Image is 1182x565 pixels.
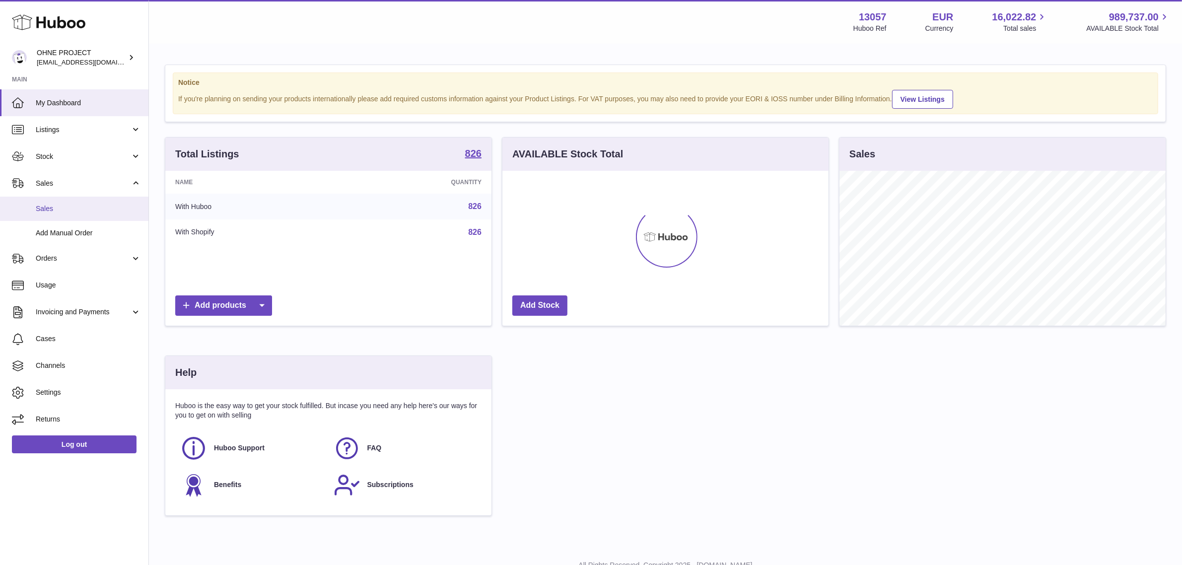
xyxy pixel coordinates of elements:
th: Name [165,171,341,194]
a: 989,737.00 AVAILABLE Stock Total [1086,10,1170,33]
span: Subscriptions [367,480,414,490]
a: View Listings [892,90,953,109]
span: Total sales [1003,24,1047,33]
div: Huboo Ref [853,24,887,33]
span: Add Manual Order [36,228,141,238]
span: My Dashboard [36,98,141,108]
a: Add products [175,295,272,316]
strong: 826 [465,148,482,158]
span: AVAILABLE Stock Total [1086,24,1170,33]
span: Benefits [214,480,241,490]
div: OHNE PROJECT [37,48,126,67]
span: Sales [36,179,131,188]
span: Channels [36,361,141,370]
td: With Shopify [165,219,341,245]
h3: Help [175,366,197,379]
div: If you're planning on sending your products internationally please add required customs informati... [178,88,1153,109]
span: 989,737.00 [1109,10,1159,24]
img: internalAdmin-13057@internal.huboo.com [12,50,27,65]
span: Sales [36,204,141,213]
a: 826 [468,228,482,236]
span: Listings [36,125,131,135]
span: Stock [36,152,131,161]
p: Huboo is the easy way to get your stock fulfilled. But incase you need any help here's our ways f... [175,401,482,420]
a: Huboo Support [180,435,324,462]
span: 16,022.82 [992,10,1036,24]
strong: 13057 [859,10,887,24]
th: Quantity [341,171,491,194]
span: Huboo Support [214,443,265,453]
a: 16,022.82 Total sales [992,10,1047,33]
span: Cases [36,334,141,344]
h3: AVAILABLE Stock Total [512,147,623,161]
a: Add Stock [512,295,567,316]
h3: Sales [849,147,875,161]
span: Settings [36,388,141,397]
span: [EMAIL_ADDRESS][DOMAIN_NAME] [37,58,146,66]
strong: EUR [932,10,953,24]
div: Currency [925,24,954,33]
span: Returns [36,415,141,424]
a: Benefits [180,472,324,498]
a: Log out [12,435,137,453]
strong: Notice [178,78,1153,87]
span: FAQ [367,443,382,453]
a: 826 [468,202,482,211]
td: With Huboo [165,194,341,219]
h3: Total Listings [175,147,239,161]
a: Subscriptions [334,472,477,498]
span: Orders [36,254,131,263]
a: FAQ [334,435,477,462]
span: Usage [36,281,141,290]
a: 826 [465,148,482,160]
span: Invoicing and Payments [36,307,131,317]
